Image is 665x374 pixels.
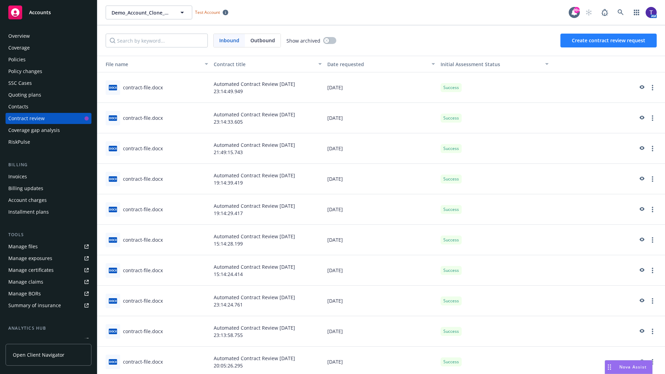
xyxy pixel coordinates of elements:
[109,298,117,303] span: docx
[443,237,459,243] span: Success
[8,113,45,124] div: Contract review
[8,30,30,42] div: Overview
[8,288,41,299] div: Manage BORs
[123,328,163,335] div: contract-file.docx
[8,206,49,217] div: Installment plans
[6,136,91,148] a: RiskPulse
[109,146,117,151] span: docx
[8,241,38,252] div: Manage files
[123,236,163,243] div: contract-file.docx
[325,286,438,316] div: [DATE]
[648,297,657,305] a: more
[572,37,645,44] span: Create contract review request
[325,103,438,133] div: [DATE]
[8,42,30,53] div: Coverage
[6,231,91,238] div: Tools
[219,37,239,44] span: Inbound
[648,358,657,366] a: more
[8,136,30,148] div: RiskPulse
[648,236,657,244] a: more
[109,329,117,334] span: docx
[443,359,459,365] span: Success
[6,288,91,299] a: Manage BORs
[637,327,646,336] a: preview
[614,6,628,19] a: Search
[648,144,657,153] a: more
[211,72,325,103] div: Automated Contract Review [DATE] 23:14:49.949
[598,6,612,19] a: Report a Bug
[648,114,657,122] a: more
[605,360,614,374] div: Drag to move
[211,133,325,164] div: Automated Contract Review [DATE] 21:49:15.743
[6,66,91,77] a: Policy changes
[443,84,459,91] span: Success
[211,286,325,316] div: Automated Contract Review [DATE] 23:14:24.761
[8,89,41,100] div: Quoting plans
[106,34,208,47] input: Search by keyword...
[6,101,91,112] a: Contacts
[441,61,500,68] span: Initial Assessment Status
[443,298,459,304] span: Success
[648,175,657,183] a: more
[123,145,163,152] div: contract-file.docx
[123,267,163,274] div: contract-file.docx
[211,316,325,347] div: Automated Contract Review [DATE] 23:13:58.755
[6,89,91,100] a: Quoting plans
[6,54,91,65] a: Policies
[123,297,163,304] div: contract-file.docx
[637,83,646,92] a: preview
[123,84,163,91] div: contract-file.docx
[325,225,438,255] div: [DATE]
[619,364,647,370] span: Nova Assist
[443,115,459,121] span: Success
[8,78,32,89] div: SSC Cases
[6,335,91,346] a: Loss summary generator
[637,144,646,153] a: preview
[327,61,428,68] div: Date requested
[109,115,117,121] span: docx
[250,37,275,44] span: Outbound
[441,61,541,68] div: Toggle SortBy
[8,265,54,276] div: Manage certificates
[6,183,91,194] a: Billing updates
[6,253,91,264] a: Manage exposures
[637,297,646,305] a: preview
[286,37,320,44] span: Show archived
[109,237,117,242] span: docx
[123,206,163,213] div: contract-file.docx
[8,300,61,311] div: Summary of insurance
[8,66,42,77] div: Policy changes
[109,207,117,212] span: docx
[574,7,580,13] div: 99+
[6,30,91,42] a: Overview
[325,56,438,72] button: Date requested
[123,175,163,182] div: contract-file.docx
[13,351,64,358] span: Open Client Navigator
[443,328,459,335] span: Success
[637,358,646,366] a: preview
[6,276,91,287] a: Manage claims
[6,265,91,276] a: Manage certificates
[637,236,646,244] a: preview
[648,205,657,214] a: more
[8,276,43,287] div: Manage claims
[123,114,163,122] div: contract-file.docx
[325,72,438,103] div: [DATE]
[6,241,91,252] a: Manage files
[6,78,91,89] a: SSC Cases
[123,358,163,365] div: contract-file.docx
[211,194,325,225] div: Automated Contract Review [DATE] 19:14:29.417
[6,195,91,206] a: Account charges
[29,10,51,15] span: Accounts
[630,6,644,19] a: Switch app
[6,206,91,217] a: Installment plans
[6,300,91,311] a: Summary of insurance
[211,103,325,133] div: Automated Contract Review [DATE] 23:14:33.605
[605,360,653,374] button: Nova Assist
[214,34,245,47] span: Inbound
[109,176,117,181] span: docx
[245,34,281,47] span: Outbound
[211,225,325,255] div: Automated Contract Review [DATE] 15:14:28.199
